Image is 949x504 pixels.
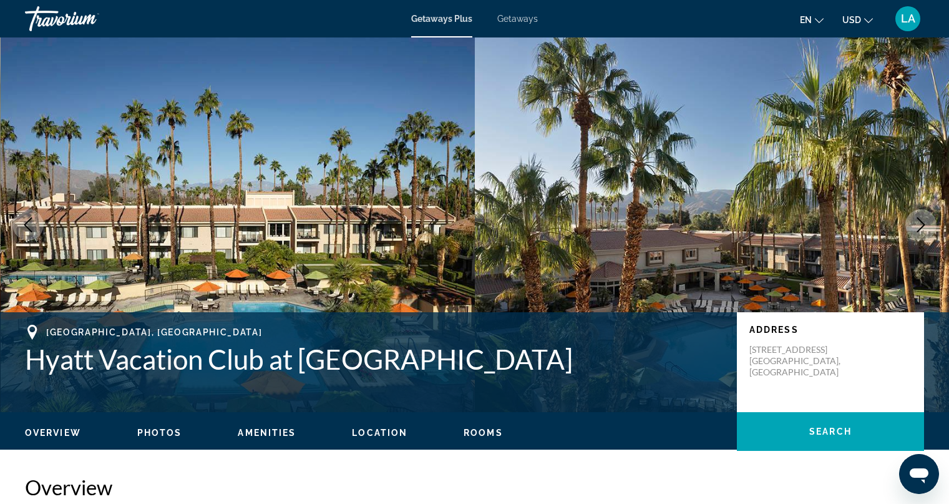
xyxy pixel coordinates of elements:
[137,427,182,438] button: Photos
[238,428,296,438] span: Amenities
[905,209,937,240] button: Next image
[749,325,912,335] p: Address
[842,15,861,25] span: USD
[809,427,852,437] span: Search
[899,454,939,494] iframe: Button to launch messaging window
[25,427,81,438] button: Overview
[12,209,44,240] button: Previous image
[411,14,472,24] a: Getaways Plus
[25,475,924,500] h2: Overview
[238,427,296,438] button: Amenities
[464,428,503,438] span: Rooms
[25,2,150,35] a: Travorium
[800,15,812,25] span: en
[749,344,849,378] p: [STREET_ADDRESS] [GEOGRAPHIC_DATA], [GEOGRAPHIC_DATA]
[497,14,538,24] a: Getaways
[352,428,407,438] span: Location
[464,427,503,438] button: Rooms
[137,428,182,438] span: Photos
[352,427,407,438] button: Location
[842,11,873,29] button: Change currency
[25,428,81,438] span: Overview
[892,6,924,32] button: User Menu
[901,12,915,25] span: LA
[46,327,262,337] span: [GEOGRAPHIC_DATA], [GEOGRAPHIC_DATA]
[737,412,924,451] button: Search
[25,343,724,375] h1: Hyatt Vacation Club at [GEOGRAPHIC_DATA]
[800,11,824,29] button: Change language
